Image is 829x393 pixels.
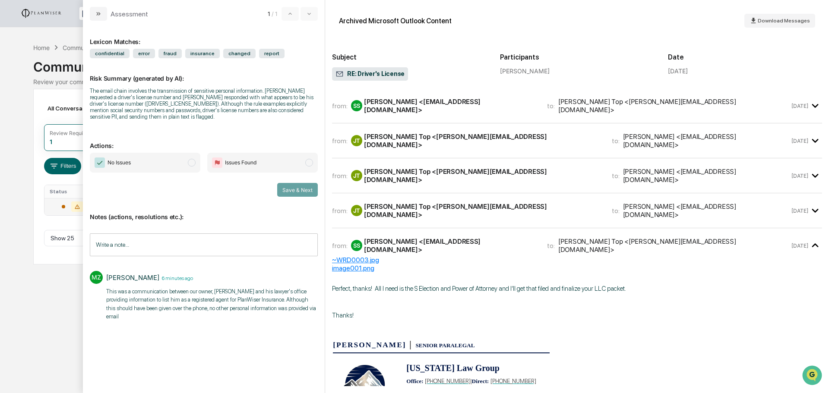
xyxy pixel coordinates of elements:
[668,53,822,61] h2: Date
[801,365,825,388] iframe: Open customer support
[50,130,91,136] div: Review Required
[33,44,50,51] div: Home
[351,100,362,111] div: SS
[332,53,486,61] h2: Subject
[44,185,101,198] th: Status
[623,132,790,149] div: [PERSON_NAME] <[EMAIL_ADDRESS][DOMAIN_NAME]>
[364,167,601,184] div: [PERSON_NAME] Top <[PERSON_NAME][EMAIL_ADDRESS][DOMAIN_NAME]>
[332,102,348,110] span: from:
[185,49,220,58] span: insurance
[61,146,104,153] a: Powered byPylon
[95,157,105,168] img: Checkmark
[158,49,182,58] span: fraud
[424,378,472,384] span: |
[490,377,536,384] a: [PHONE_NUMBER]
[558,237,790,254] div: [PERSON_NAME] Top <[PERSON_NAME][EMAIL_ADDRESS][DOMAIN_NAME]>
[791,103,808,109] time: Thursday, August 28, 2025 at 10:57:20 AM
[351,170,362,181] div: JT
[90,49,130,58] span: confidential
[558,97,790,114] div: [PERSON_NAME] Top <[PERSON_NAME][EMAIL_ADDRESS][DOMAIN_NAME]>
[33,78,796,85] div: Review your communication records across channels
[332,264,822,272] div: image001.png
[44,158,82,174] button: Filters
[225,158,256,167] span: Issues Found
[351,240,362,251] div: SS
[108,158,131,167] span: No Issues
[9,18,157,32] p: How can we help?
[106,274,159,282] div: [PERSON_NAME]
[90,132,318,149] p: Actions:
[351,205,362,216] div: JT
[364,132,601,149] div: [PERSON_NAME] Top <[PERSON_NAME][EMAIL_ADDRESS][DOMAIN_NAME]>
[500,67,654,75] div: [PERSON_NAME]
[90,203,318,220] p: Notes (actions, resolutions etc.):
[409,339,412,349] span: |
[5,105,59,121] a: 🖐️Preclearance
[364,202,601,219] div: [PERSON_NAME] Top <[PERSON_NAME][EMAIL_ADDRESS][DOMAIN_NAME]>
[332,256,822,264] div: ~WRD0003.jpg
[44,101,109,115] div: All Conversations
[668,67,688,75] div: [DATE]
[791,173,808,179] time: Thursday, September 4, 2025 at 5:15:01 PM
[791,208,808,214] time: Thursday, September 4, 2025 at 5:17:38 PM
[332,242,348,250] span: from:
[623,167,790,184] div: [PERSON_NAME] <[EMAIL_ADDRESS][DOMAIN_NAME]>
[111,10,148,18] div: Assessment
[17,109,56,117] span: Preclearance
[612,207,620,215] span: to:
[212,157,222,168] img: Flag
[90,28,318,45] div: Lexicon Matches:
[268,10,270,17] span: 1
[364,97,537,114] div: [PERSON_NAME] <[EMAIL_ADDRESS][DOMAIN_NAME]>
[133,49,155,58] span: error
[332,137,348,145] span: from:
[791,138,808,144] time: Thursday, August 28, 2025 at 5:10:54 PM
[791,242,808,249] time: Friday, September 5, 2025 at 9:37:53 AM
[9,66,24,82] img: 1746055101610-c473b297-6a78-478c-a979-82029cc54cd1
[332,172,348,180] span: from:
[63,44,133,51] div: Communications Archive
[547,102,555,110] span: to:
[29,66,142,75] div: Start new chat
[90,88,318,120] div: The email chain involves the transmission of sensitive personal information. [PERSON_NAME] reques...
[612,137,620,145] span: to:
[333,341,406,349] span: [PERSON_NAME]
[332,311,354,319] span: Thanks!
[9,110,16,116] div: 🖐️
[406,378,423,384] span: Office:
[5,122,58,137] a: 🔎Data Lookup
[612,172,620,180] span: to:
[500,53,654,61] h2: Participants
[425,377,471,384] a: [PHONE_NUMBER]
[758,18,810,24] span: Download Messages
[50,138,52,145] div: 1
[223,49,256,58] span: changed
[63,110,70,116] div: 🗄️
[272,10,280,17] span: / 1
[351,135,362,146] div: JT
[415,342,475,349] span: Senior Paralegal
[744,14,815,28] button: Download Messages
[364,237,537,254] div: [PERSON_NAME] <[EMAIL_ADDRESS][DOMAIN_NAME]>
[406,363,500,373] span: [US_STATE] Law Group
[277,183,318,197] button: Save & Next
[59,105,111,121] a: 🗄️Attestations
[9,126,16,133] div: 🔎
[147,69,157,79] button: Start new chat
[17,125,54,134] span: Data Lookup
[332,285,626,292] span: Perfect, thanks! All I need is the S Election and Power of Attorney and I’ll get that filed and f...
[159,274,193,281] time: Wednesday, September 17, 2025 at 11:39:30 AM MDT
[33,52,796,75] div: Communications Archive
[339,17,452,25] div: Archived Microsoft Outlook Content
[623,202,790,219] div: [PERSON_NAME] <[EMAIL_ADDRESS][DOMAIN_NAME]>
[259,49,285,58] span: report
[547,242,555,250] span: to:
[71,109,107,117] span: Attestations
[90,64,318,82] p: Risk Summary (generated by AI):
